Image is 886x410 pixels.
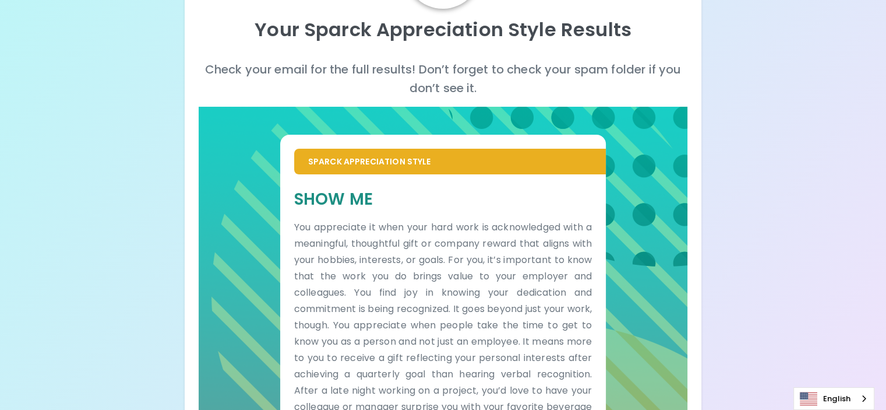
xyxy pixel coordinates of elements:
p: Check your email for the full results! Don’t forget to check your spam folder if you don’t see it. [199,60,687,97]
a: English [794,388,874,409]
h5: Show Me [294,188,592,210]
p: Your Sparck Appreciation Style Results [199,18,687,41]
aside: Language selected: English [793,387,874,410]
div: Language [793,387,874,410]
p: Sparck Appreciation Style [308,156,592,167]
